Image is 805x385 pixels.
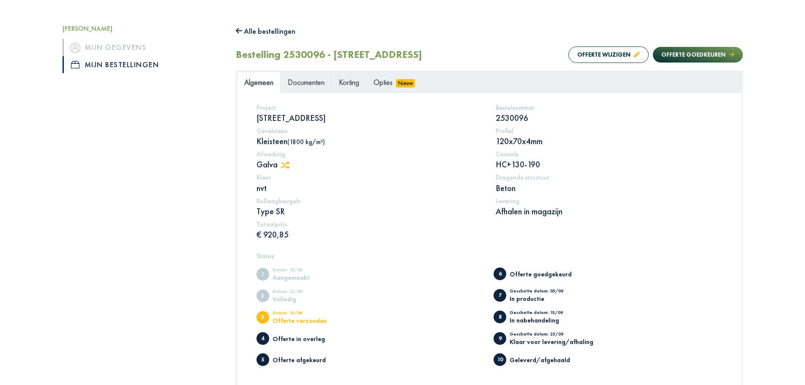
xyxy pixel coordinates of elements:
div: Geschatte datum: 15/09 [510,310,579,317]
span: (1800 kg/m³) [287,138,325,146]
span: Opties [374,77,393,87]
img: icon [70,43,80,53]
p: Kleisteen [257,136,483,147]
span: Offerte in overleg [257,332,269,345]
div: Volledig [273,296,342,302]
h5: Status: [257,252,723,260]
p: 2530096 [496,112,723,123]
ul: Tabs [237,72,742,93]
h5: Bestelnummer [496,104,723,112]
div: Offerte in overleg [273,336,342,342]
h5: Levering [496,197,723,205]
h5: Profiel [496,127,723,135]
h5: [PERSON_NAME] [63,25,223,33]
span: Nieuw [396,79,415,87]
div: In productie [510,295,579,302]
h5: Afwerking [257,150,483,158]
span: Algemeen [244,77,273,87]
h5: Console [496,150,723,158]
button: Offerte wijzigen [568,46,649,63]
span: Volledig [257,289,269,302]
p: Afhalen in magazijn [496,206,723,217]
h5: Totaalprijs [257,220,483,228]
h5: Project [257,104,483,112]
span: In productie [494,289,506,302]
span: Korting [339,77,359,87]
p: Type SR [257,206,483,217]
h5: Dragende structuur [496,173,723,181]
span: In nabehandeling [494,311,506,323]
div: Geleverd/afgehaald [510,357,579,363]
div: Geschatte datum: 25/09 [510,332,593,339]
button: Offerte goedkeuren [653,47,742,63]
div: Datum: 12/08 [273,268,342,274]
p: 120x70x4mm [496,136,723,147]
div: Datum: 12/08 [273,311,342,317]
img: icon [71,61,79,68]
span: Geleverd/afgehaald [494,353,506,366]
h2: Bestelling 2530096 - [STREET_ADDRESS] [236,49,422,61]
p: nvt [257,183,483,194]
div: Offerte goedgekeurd [510,271,579,277]
h5: Gevelsteen [257,127,483,135]
p: Beton [496,183,723,194]
a: iconMijn bestellingen [63,56,223,73]
a: iconMijn gegevens [63,39,223,56]
h5: Kleur [257,173,483,181]
button: Alle bestellingen [236,25,296,38]
span: Offerte verzonden [257,311,269,324]
span: Documenten [288,77,325,87]
p: Galva [257,159,483,170]
div: Datum: 12/08 [273,289,342,296]
span: Offerte afgekeurd [257,353,269,366]
p: HC+130-190 [496,159,723,170]
div: Offerte afgekeurd [273,357,342,363]
span: Offerte goedgekeurd [494,268,506,280]
div: Aangemaakt [273,274,342,281]
div: Offerte verzonden [273,317,342,324]
h5: Rollaagbeugels [257,197,483,205]
p: € 920,85 [257,229,483,240]
div: In nabehandeling [510,317,579,323]
span: Klaar voor levering/afhaling [494,332,506,345]
div: Geschatte datum: 05/09 [510,289,579,295]
span: Aangemaakt [257,268,269,281]
p: [STREET_ADDRESS] [257,112,483,123]
div: Klaar voor levering/afhaling [510,339,593,345]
